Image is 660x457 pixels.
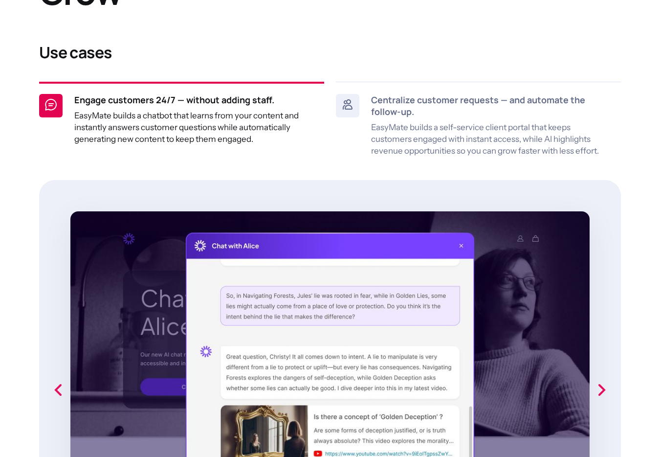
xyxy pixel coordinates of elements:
[74,94,274,106] strong: Engage customers 24/7 — without adding staff.
[371,94,585,117] strong: Centralize customer requests — and automate the follow-up.
[371,121,609,157] p: EasyMate builds a self-service client portal that keeps customers engaged with instant access, wh...
[39,43,621,62] h3: Use cases
[74,110,312,157] p: EasyMate builds a chatbot that learns from your content and instantly answers customer questions ...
